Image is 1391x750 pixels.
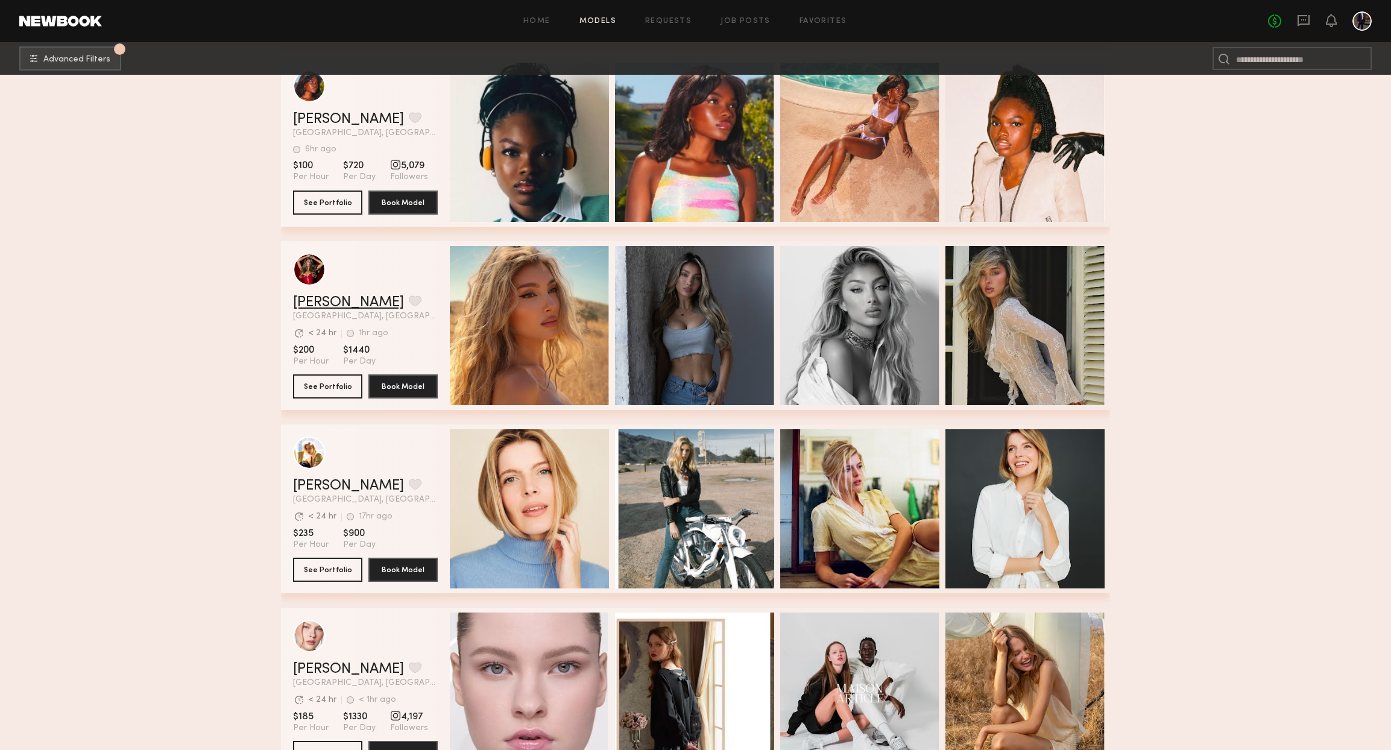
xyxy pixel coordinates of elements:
[293,679,438,687] span: [GEOGRAPHIC_DATA], [GEOGRAPHIC_DATA]
[293,723,329,734] span: Per Hour
[343,160,376,172] span: $720
[293,479,404,493] a: [PERSON_NAME]
[305,145,336,154] div: 6hr ago
[293,528,329,540] span: $235
[579,17,616,25] a: Models
[293,129,438,137] span: [GEOGRAPHIC_DATA], [GEOGRAPHIC_DATA]
[343,723,376,734] span: Per Day
[800,17,847,25] a: Favorites
[390,160,428,172] span: 5,079
[118,46,122,52] span: 2
[293,496,438,504] span: [GEOGRAPHIC_DATA], [GEOGRAPHIC_DATA]
[343,540,376,550] span: Per Day
[390,172,428,183] span: Followers
[343,344,376,356] span: $1440
[368,191,438,215] button: Book Model
[19,46,121,71] button: 2Advanced Filters
[721,17,771,25] a: Job Posts
[293,160,329,172] span: $100
[343,528,376,540] span: $900
[645,17,692,25] a: Requests
[343,172,376,183] span: Per Day
[293,662,404,676] a: [PERSON_NAME]
[293,558,362,582] button: See Portfolio
[293,112,404,127] a: [PERSON_NAME]
[359,329,388,338] div: 1hr ago
[293,356,329,367] span: Per Hour
[293,344,329,356] span: $200
[390,723,428,734] span: Followers
[293,711,329,723] span: $185
[293,295,404,310] a: [PERSON_NAME]
[293,540,329,550] span: Per Hour
[359,512,393,521] div: 17hr ago
[43,55,110,64] span: Advanced Filters
[308,329,336,338] div: < 24 hr
[343,356,376,367] span: Per Day
[368,374,438,399] button: Book Model
[308,696,336,704] div: < 24 hr
[293,191,362,215] button: See Portfolio
[293,374,362,399] button: See Portfolio
[293,172,329,183] span: Per Hour
[343,711,376,723] span: $1330
[308,512,336,521] div: < 24 hr
[523,17,550,25] a: Home
[359,696,396,704] div: < 1hr ago
[293,312,438,321] span: [GEOGRAPHIC_DATA], [GEOGRAPHIC_DATA]
[390,711,428,723] span: 4,197
[368,558,438,582] button: Book Model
